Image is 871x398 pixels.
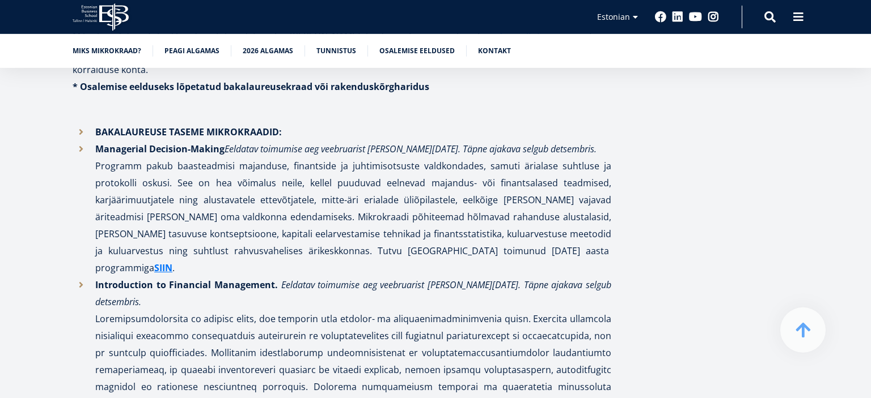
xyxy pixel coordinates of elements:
[708,11,719,23] a: Instagram
[73,80,429,93] strong: * Osalemise eelduseks lõpetatud bakalaureusekraad või rakenduskõrgharidus
[225,143,597,155] em: Eeldatav toimumise aeg veebruarist [PERSON_NAME][DATE]. Täpne ajakava selgub detsembris.
[73,45,141,57] a: Miks mikrokraad?
[316,45,356,57] a: Tunnistus
[73,140,611,276] li: Programm pakub baasteadmisi majanduse, finantside ja juhtimisotsuste valdkondades, samuti ärialas...
[478,45,511,57] a: Kontakt
[672,11,683,23] a: Linkedin
[154,259,172,276] a: SIIN
[164,45,219,57] a: Peagi algamas
[95,143,225,155] strong: Managerial Decision-Making
[379,45,455,57] a: Osalemise eeldused
[95,279,611,308] em: Eeldatav toimumise aeg veebruarist [PERSON_NAME][DATE]. Täpne ajakava selgub detsembris.
[95,279,278,291] strong: Introduction to Financial Management.
[689,11,702,23] a: Youtube
[154,262,172,274] strong: SIIN
[95,126,282,138] strong: BAKALAUREUSE TASEME MIKROKRAADID:
[243,45,293,57] a: 2026 algamas
[655,11,666,23] a: Facebook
